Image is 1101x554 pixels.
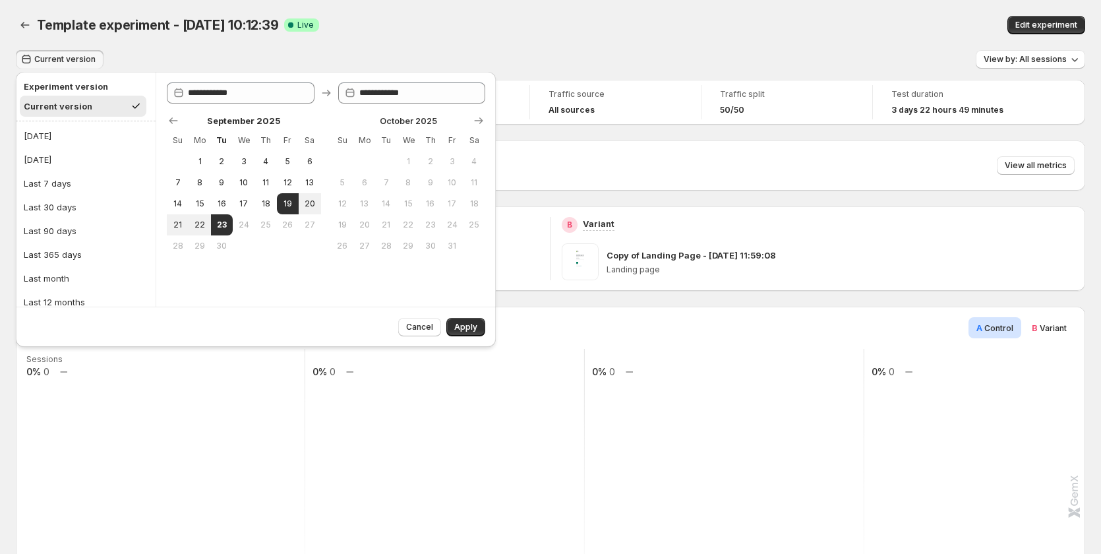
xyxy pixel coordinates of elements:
[24,129,51,142] div: [DATE]
[567,220,572,230] h2: B
[359,241,370,251] span: 27
[375,130,397,151] th: Tuesday
[277,151,299,172] button: Friday September 5 2025
[446,135,458,146] span: Fr
[353,235,375,257] button: Monday October 27 2025
[403,241,414,251] span: 29
[299,130,320,151] th: Saturday
[720,88,854,117] a: Traffic split50/50
[419,235,441,257] button: Thursday October 30 2025
[562,243,599,280] img: Copy of Landing Page - Sep 5, 11:59:08
[194,220,205,230] span: 22
[891,105,1003,115] span: 3 days 22 hours 49 minutes
[216,241,227,251] span: 30
[211,235,233,257] button: Tuesday September 30 2025
[375,193,397,214] button: Tuesday October 14 2025
[167,235,189,257] button: Sunday September 28 2025
[34,54,96,65] span: Current version
[380,220,392,230] span: 21
[37,17,279,33] span: Template experiment - [DATE] 10:12:39
[254,172,276,193] button: Thursday September 11 2025
[299,172,320,193] button: Saturday September 13 2025
[254,130,276,151] th: Thursday
[24,295,85,309] div: Last 12 months
[446,199,458,209] span: 17
[403,156,414,167] span: 1
[304,177,315,188] span: 13
[469,199,480,209] span: 18
[332,130,353,151] th: Sunday
[299,151,320,172] button: Saturday September 6 2025
[304,199,315,209] span: 20
[441,235,463,257] button: Friday October 31 2025
[469,135,480,146] span: Sa
[403,177,414,188] span: 8
[609,366,615,377] text: 0
[16,16,34,34] button: Back
[233,172,254,193] button: Wednesday September 10 2025
[297,20,314,30] span: Live
[238,135,249,146] span: We
[406,322,433,332] span: Cancel
[282,177,293,188] span: 12
[1032,323,1038,333] span: B
[211,151,233,172] button: Tuesday September 2 2025
[24,272,69,285] div: Last month
[282,220,293,230] span: 26
[238,177,249,188] span: 10
[441,214,463,235] button: Friday October 24 2025
[419,151,441,172] button: Thursday October 2 2025
[20,125,152,146] button: [DATE]
[238,156,249,167] span: 3
[441,130,463,151] th: Friday
[167,214,189,235] button: Sunday September 21 2025
[1007,16,1085,34] button: Edit experiment
[211,172,233,193] button: Tuesday September 9 2025
[720,89,854,100] span: Traffic split
[238,220,249,230] span: 24
[233,193,254,214] button: Wednesday September 17 2025
[20,220,152,241] button: Last 90 days
[211,214,233,235] button: End of range Today Tuesday September 23 2025
[238,199,249,209] span: 17
[425,220,436,230] span: 23
[359,135,370,146] span: Mo
[20,197,152,218] button: Last 30 days
[337,241,348,251] span: 26
[24,100,92,113] div: Current version
[194,241,205,251] span: 29
[398,235,419,257] button: Wednesday October 29 2025
[332,193,353,214] button: Sunday October 12 2025
[167,172,189,193] button: Sunday September 7 2025
[282,156,293,167] span: 5
[260,199,271,209] span: 18
[425,241,436,251] span: 30
[1040,323,1067,333] span: Variant
[469,111,488,130] button: Show next month, November 2025
[1015,20,1077,30] span: Edit experiment
[216,220,227,230] span: 23
[189,130,210,151] th: Monday
[233,214,254,235] button: Wednesday September 24 2025
[463,172,485,193] button: Saturday October 11 2025
[446,156,458,167] span: 3
[469,177,480,188] span: 11
[211,130,233,151] th: Tuesday
[20,149,152,170] button: [DATE]
[403,199,414,209] span: 15
[592,366,607,377] text: 0%
[549,105,595,115] h4: All sources
[583,217,614,230] p: Variant
[337,199,348,209] span: 12
[398,151,419,172] button: Wednesday October 1 2025
[189,235,210,257] button: Monday September 29 2025
[446,220,458,230] span: 24
[446,241,458,251] span: 31
[194,135,205,146] span: Mo
[425,177,436,188] span: 9
[194,199,205,209] span: 15
[891,88,1026,117] a: Test duration3 days 22 hours 49 minutes
[20,96,146,117] button: Current version
[549,88,682,117] a: Traffic sourceAll sources
[20,292,152,313] button: Last 12 months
